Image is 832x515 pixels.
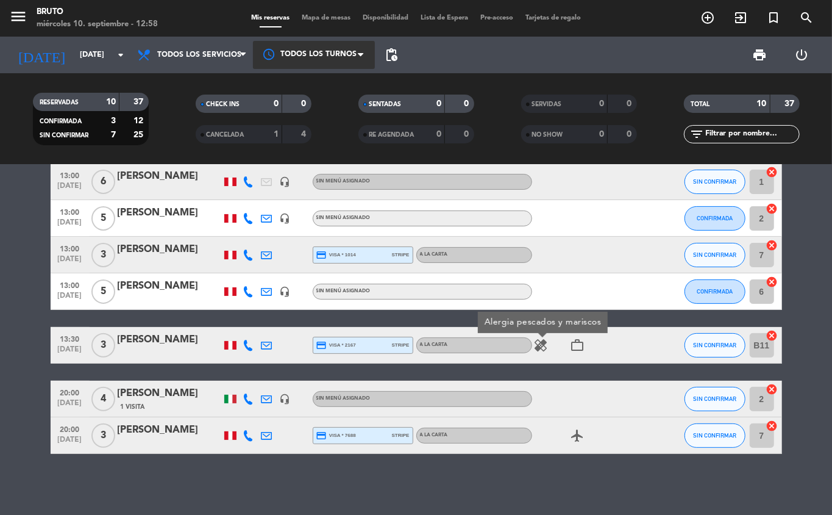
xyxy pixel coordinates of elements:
[55,436,85,450] span: [DATE]
[627,130,634,139] strong: 0
[766,383,778,395] i: cancel
[316,250,356,261] span: visa * 1014
[9,7,27,26] i: menu
[464,99,471,108] strong: 0
[118,168,221,184] div: [PERSON_NAME]
[684,170,745,194] button: SIN CONFIRMAR
[392,431,410,439] span: stripe
[91,333,115,358] span: 3
[369,132,414,138] span: RE AGENDADA
[111,117,116,125] strong: 3
[420,342,448,347] span: A la carta
[296,15,357,21] span: Mapa de mesas
[690,127,705,142] i: filter_list
[274,130,279,139] strong: 1
[91,206,115,231] span: 5
[799,10,814,25] i: search
[436,130,441,139] strong: 0
[478,312,608,333] div: Alergia pescados y mariscos
[55,422,85,436] span: 20:00
[766,420,778,432] i: cancel
[133,131,146,139] strong: 25
[40,118,82,124] span: CONFIRMADA
[766,330,778,342] i: cancel
[316,289,371,294] span: Sin menú asignado
[118,332,221,348] div: [PERSON_NAME]
[207,132,244,138] span: CANCELADA
[301,130,308,139] strong: 4
[599,130,604,139] strong: 0
[55,278,85,292] span: 13:00
[684,423,745,448] button: SIN CONFIRMAR
[55,255,85,269] span: [DATE]
[280,394,291,405] i: headset_mic
[118,386,221,402] div: [PERSON_NAME]
[693,342,736,348] span: SIN CONFIRMAR
[684,333,745,358] button: SIN CONFIRMAR
[357,15,414,21] span: Disponibilidad
[697,215,733,221] span: CONFIRMADA
[316,430,356,441] span: visa * 7688
[316,340,356,351] span: visa * 2167
[691,101,710,107] span: TOTAL
[55,399,85,413] span: [DATE]
[392,341,410,349] span: stripe
[693,395,736,402] span: SIN CONFIRMAR
[40,99,79,106] span: RESERVADAS
[784,99,797,108] strong: 37
[55,241,85,255] span: 13:00
[91,279,115,304] span: 5
[781,37,823,73] div: LOG OUT
[684,206,745,231] button: CONFIRMADA
[121,402,145,412] span: 1 Visita
[316,250,327,261] i: credit_card
[55,331,85,345] span: 13:30
[420,252,448,257] span: A la carta
[106,98,116,106] strong: 10
[316,340,327,351] i: credit_card
[55,292,85,306] span: [DATE]
[571,338,585,353] i: work_outline
[133,98,146,106] strong: 37
[571,428,585,443] i: airplanemode_active
[118,205,221,221] div: [PERSON_NAME]
[599,99,604,108] strong: 0
[684,279,745,304] button: CONFIRMADA
[733,10,748,25] i: exit_to_app
[316,430,327,441] i: credit_card
[91,387,115,411] span: 4
[369,101,402,107] span: SENTADAS
[532,101,562,107] span: SERVIDAS
[627,99,634,108] strong: 0
[316,215,371,220] span: Sin menú asignado
[766,203,778,215] i: cancel
[316,179,371,184] span: Sin menú asignado
[55,204,85,218] span: 13:00
[55,218,85,232] span: [DATE]
[697,288,733,295] span: CONFIRMADA
[766,239,778,251] i: cancel
[55,345,85,359] span: [DATE]
[684,243,745,267] button: SIN CONFIRMAR
[392,251,410,259] span: stripe
[111,131,116,139] strong: 7
[91,423,115,448] span: 3
[280,176,291,187] i: headset_mic
[118,422,221,438] div: [PERSON_NAME]
[684,387,745,411] button: SIN CONFIRMAR
[464,130,471,139] strong: 0
[693,432,736,439] span: SIN CONFIRMAR
[280,286,291,297] i: headset_mic
[700,10,715,25] i: add_circle_outline
[118,278,221,294] div: [PERSON_NAME]
[91,243,115,267] span: 3
[519,15,587,21] span: Tarjetas de regalo
[316,396,371,401] span: Sin menú asignado
[705,128,799,141] input: Filtrar por nombre...
[91,170,115,194] span: 6
[534,338,549,353] i: healing
[40,132,89,139] span: SIN CONFIRMAR
[9,41,74,68] i: [DATE]
[113,48,128,62] i: arrow_drop_down
[384,48,399,62] span: pending_actions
